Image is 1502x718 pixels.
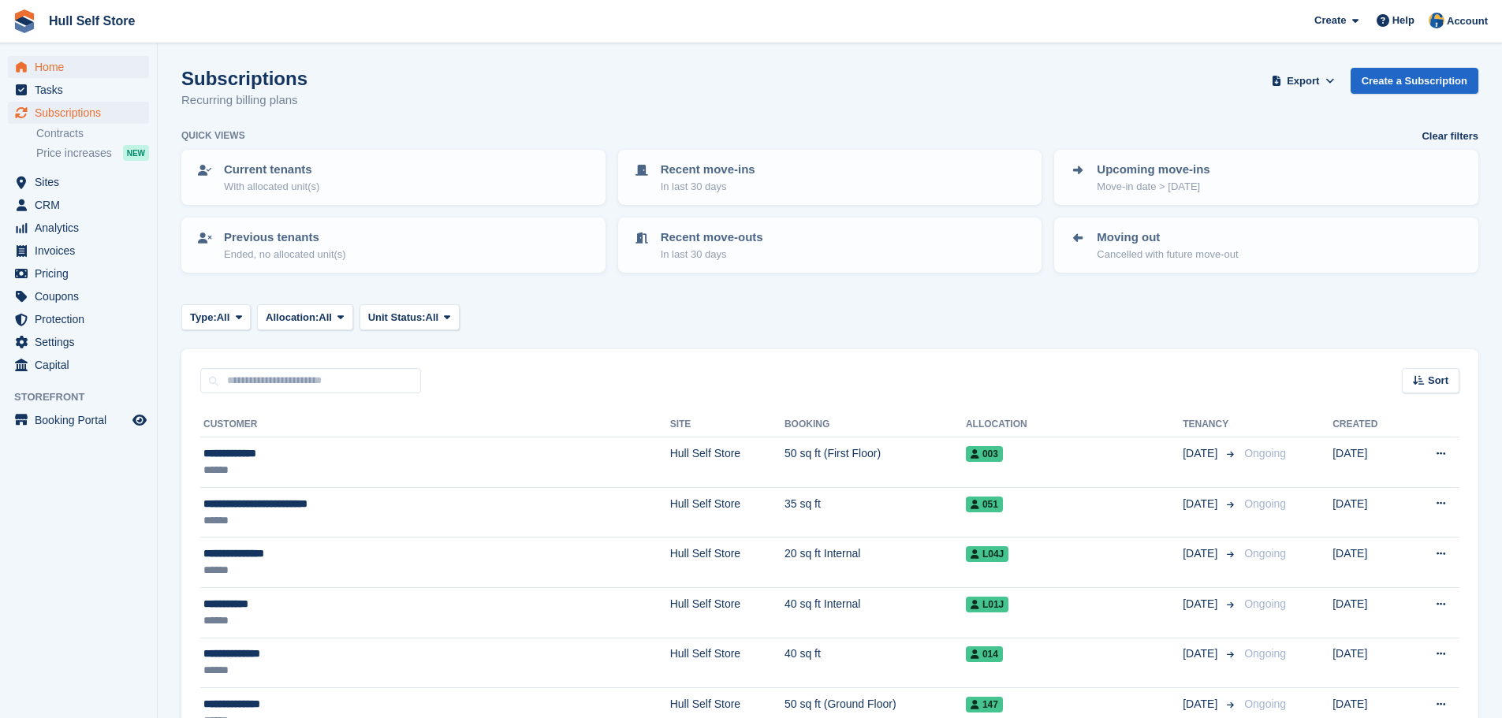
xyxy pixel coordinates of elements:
span: Type: [190,310,217,326]
span: Coupons [35,285,129,307]
td: Hull Self Store [670,587,785,638]
span: Allocation: [266,310,319,326]
h1: Subscriptions [181,68,307,89]
a: menu [8,331,149,353]
p: Ended, no allocated unit(s) [224,247,346,262]
th: Allocation [966,412,1183,437]
p: Moving out [1097,229,1238,247]
td: Hull Self Store [670,437,785,488]
td: 20 sq ft Internal [785,538,966,588]
span: CRM [35,194,129,216]
span: Sites [35,171,129,193]
h6: Quick views [181,128,245,143]
button: Allocation: All [257,304,353,330]
td: [DATE] [1332,437,1406,488]
span: [DATE] [1183,596,1221,612]
span: [DATE] [1183,496,1221,512]
a: menu [8,308,149,330]
a: Contracts [36,126,149,141]
th: Created [1332,412,1406,437]
td: 40 sq ft Internal [785,587,966,638]
span: Ongoing [1244,547,1286,560]
p: In last 30 days [661,247,763,262]
a: Hull Self Store [43,8,141,34]
span: Booking Portal [35,409,129,431]
a: Current tenants With allocated unit(s) [183,151,604,203]
span: Subscriptions [35,102,129,124]
img: Hull Self Store [1429,13,1444,28]
th: Booking [785,412,966,437]
span: Sort [1428,373,1448,389]
span: [DATE] [1183,696,1221,712]
p: In last 30 days [661,179,755,195]
a: Recent move-ins In last 30 days [620,151,1041,203]
a: menu [8,409,149,431]
a: menu [8,171,149,193]
th: Site [670,412,785,437]
td: Hull Self Store [670,487,785,538]
a: menu [8,217,149,239]
td: 50 sq ft (First Floor) [785,437,966,488]
a: menu [8,102,149,124]
span: Analytics [35,217,129,239]
td: 40 sq ft [785,638,966,688]
span: Settings [35,331,129,353]
a: Moving out Cancelled with future move-out [1056,219,1477,271]
span: Ongoing [1244,447,1286,459]
span: Capital [35,354,129,376]
a: Clear filters [1422,128,1478,144]
span: Create [1314,13,1346,28]
span: Ongoing [1244,497,1286,510]
button: Export [1269,68,1338,94]
span: 051 [966,497,1003,512]
span: 014 [966,646,1003,662]
td: Hull Self Store [670,538,785,588]
a: Preview store [130,411,149,430]
a: menu [8,285,149,307]
span: Account [1447,13,1488,29]
p: Recent move-outs [661,229,763,247]
th: Customer [200,412,670,437]
button: Type: All [181,304,251,330]
a: menu [8,240,149,262]
p: With allocated unit(s) [224,179,319,195]
a: Price increases NEW [36,144,149,162]
span: L04J [966,546,1008,562]
p: Cancelled with future move-out [1097,247,1238,262]
td: [DATE] [1332,487,1406,538]
p: Recent move-ins [661,161,755,179]
span: Home [35,56,129,78]
td: [DATE] [1332,587,1406,638]
p: Previous tenants [224,229,346,247]
td: [DATE] [1332,638,1406,688]
span: L01J [966,597,1008,612]
img: stora-icon-8386f47178a22dfd0bd8f6a31ec36ba5ce8667c1dd55bd0f319d3a0aa187defe.svg [13,9,36,33]
span: Protection [35,308,129,330]
a: menu [8,262,149,285]
span: Ongoing [1244,698,1286,710]
a: Upcoming move-ins Move-in date > [DATE] [1056,151,1477,203]
td: Hull Self Store [670,638,785,688]
a: Previous tenants Ended, no allocated unit(s) [183,219,604,271]
span: [DATE] [1183,445,1221,462]
button: Unit Status: All [360,304,460,330]
a: Recent move-outs In last 30 days [620,219,1041,271]
span: Help [1392,13,1414,28]
span: Invoices [35,240,129,262]
p: Current tenants [224,161,319,179]
a: menu [8,194,149,216]
th: Tenancy [1183,412,1238,437]
td: 35 sq ft [785,487,966,538]
div: NEW [123,145,149,161]
span: Ongoing [1244,647,1286,660]
span: [DATE] [1183,645,1221,662]
p: Move-in date > [DATE] [1097,179,1209,195]
p: Upcoming move-ins [1097,161,1209,179]
span: All [217,310,230,326]
span: All [319,310,332,326]
a: menu [8,56,149,78]
span: 147 [966,697,1003,712]
a: menu [8,354,149,376]
span: Storefront [14,389,157,405]
td: [DATE] [1332,538,1406,588]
